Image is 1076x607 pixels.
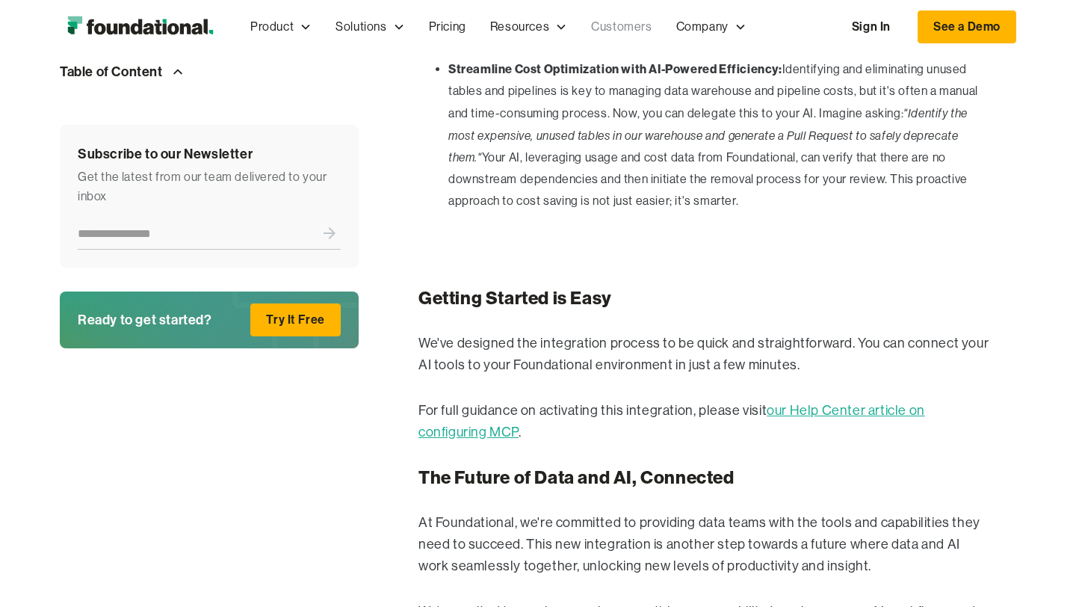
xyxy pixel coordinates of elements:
iframe: Chat Widget [807,434,1076,607]
a: our Help Center article on configuring MCP [418,403,925,440]
div: Product [238,2,324,52]
em: "Identify the most expensive, unused tables in our warehouse and generate a Pull Request to safel... [448,105,968,165]
img: Foundational Logo [60,12,220,42]
img: Arrow [169,63,187,81]
div: Product [250,17,294,37]
a: Customers [579,2,664,52]
strong: Streamline Cost Optimization with AI-Powered Efficiency: [448,61,782,76]
a: Sign In [837,11,906,43]
div: Table of Content [60,61,163,83]
form: Newsletter Form [78,218,341,250]
div: Resources [478,2,579,52]
div: Resources [490,17,549,37]
div: Get the latest from our team delivered to your inbox [78,167,341,206]
div: Ready to get started? [78,309,212,331]
a: See a Demo [918,10,1016,43]
p: ‍ [418,242,992,264]
a: home [60,12,220,42]
p: For full guidance on activating this integration, please visit . [418,400,992,443]
a: Pricing [417,2,478,52]
div: Subscribe to our Newsletter [78,143,341,165]
h3: The Future of Data and AI, Connected [418,467,992,489]
a: Try It Free [250,303,341,336]
div: Company [664,2,758,52]
div: Solutions [324,2,416,52]
li: Identifying and eliminating unused tables and pipelines is key to managing data warehouse and pip... [448,58,992,212]
div: Solutions [336,17,386,37]
h3: Getting Started is Easy [418,288,992,309]
input: Submit [318,218,341,249]
p: We've designed the integration process to be quick and straightforward. You can connect your AI t... [418,333,992,376]
div: Company [676,17,729,37]
p: At Foundational, we're committed to providing data teams with the tools and capabilities they nee... [418,512,992,576]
